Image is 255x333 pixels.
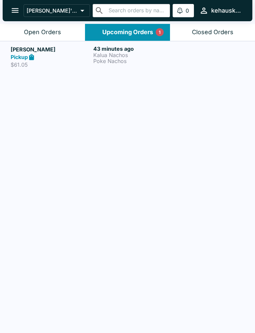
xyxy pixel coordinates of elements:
[211,7,242,15] div: kehauskitchen
[93,52,173,58] p: Kalua Nachos
[192,29,233,36] div: Closed Orders
[11,45,91,53] h5: [PERSON_NAME]
[102,29,153,36] div: Upcoming Orders
[7,2,24,19] button: open drawer
[107,6,167,15] input: Search orders by name or phone number
[24,4,90,17] button: [PERSON_NAME]'s Kitchen
[197,3,244,18] button: kehauskitchen
[93,58,173,64] p: Poke Nachos
[159,29,161,35] p: 1
[27,7,78,14] p: [PERSON_NAME]'s Kitchen
[11,54,28,60] strong: Pickup
[186,7,189,14] p: 0
[24,29,61,36] div: Open Orders
[11,61,91,68] p: $61.05
[93,45,173,52] h6: 43 minutes ago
